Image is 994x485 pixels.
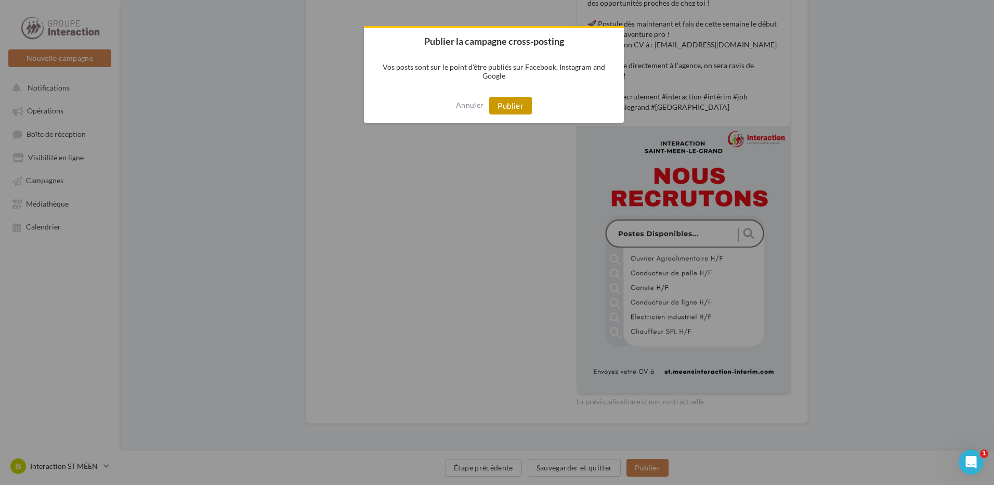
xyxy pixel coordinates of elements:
p: Vos posts sont sur le point d'être publiés sur Facebook, Instagram and Google [364,54,624,88]
button: Publier [489,97,532,114]
button: Annuler [456,97,483,113]
h2: Publier la campagne cross-posting [364,28,624,54]
iframe: Intercom live chat [959,450,984,475]
span: 1 [980,450,988,458]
